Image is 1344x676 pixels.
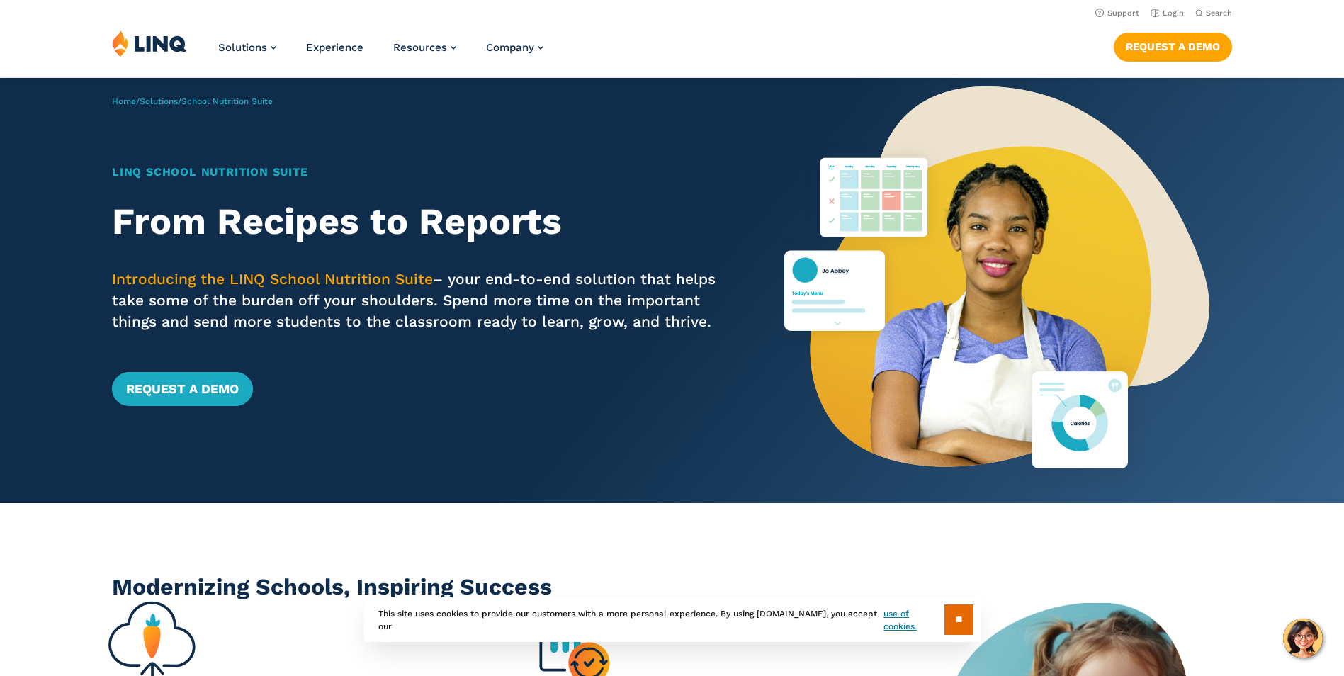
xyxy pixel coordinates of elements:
[112,201,729,243] h2: From Recipes to Reports
[883,607,944,633] a: use of cookies.
[112,571,1232,603] h2: Modernizing Schools, Inspiring Success
[1095,9,1139,18] a: Support
[1114,30,1232,61] nav: Button Navigation
[1283,619,1323,658] button: Hello, have a question? Let’s chat.
[181,96,273,106] span: School Nutrition Suite
[112,96,273,106] span: / /
[112,372,253,406] a: Request a Demo
[486,41,543,54] a: Company
[218,30,543,77] nav: Primary Navigation
[306,41,363,54] a: Experience
[112,270,433,288] span: Introducing the LINQ School Nutrition Suite
[1195,8,1232,18] button: Open Search Bar
[1151,9,1184,18] a: Login
[1114,33,1232,61] a: Request a Demo
[218,41,276,54] a: Solutions
[218,41,267,54] span: Solutions
[486,41,534,54] span: Company
[784,78,1209,503] img: Nutrition Suite Launch
[393,41,447,54] span: Resources
[112,164,729,181] h1: LINQ School Nutrition Suite
[112,30,187,57] img: LINQ | K‑12 Software
[140,96,178,106] a: Solutions
[112,96,136,106] a: Home
[112,269,729,332] p: – your end-to-end solution that helps take some of the burden off your shoulders. Spend more time...
[393,41,456,54] a: Resources
[1206,9,1232,18] span: Search
[364,597,981,642] div: This site uses cookies to provide our customers with a more personal experience. By using [DOMAIN...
